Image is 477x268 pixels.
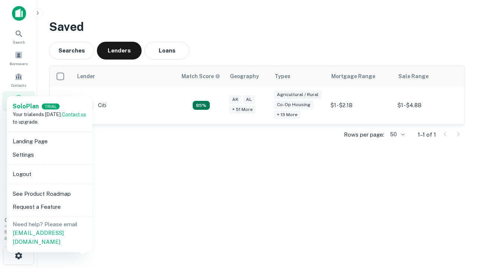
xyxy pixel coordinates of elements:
[10,135,89,148] li: Landing Page
[62,112,86,117] a: Contact us
[10,148,89,162] li: Settings
[13,103,39,110] strong: Solo Plan
[13,112,86,125] span: Your trial ends [DATE]. to upgrade.
[13,220,86,246] p: Need help? Please email
[10,200,89,214] li: Request a Feature
[10,167,89,181] li: Logout
[13,230,64,245] a: [EMAIL_ADDRESS][DOMAIN_NAME]
[13,102,39,111] a: SoloPlan
[440,208,477,244] iframe: Chat Widget
[42,103,60,110] div: TRIAL
[10,187,89,201] li: See Product Roadmap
